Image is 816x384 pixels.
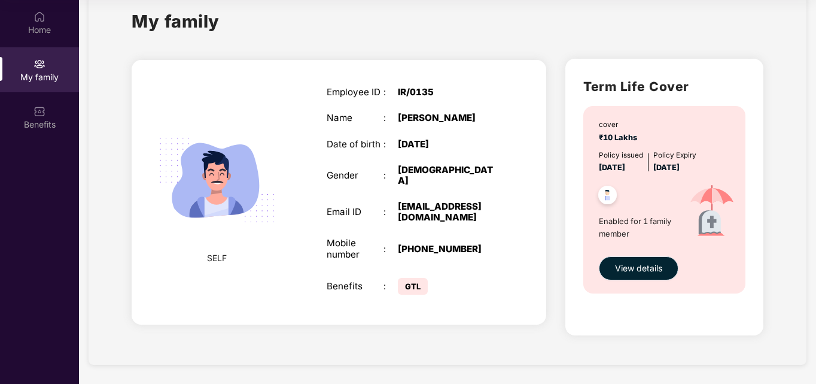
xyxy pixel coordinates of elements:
[583,77,745,96] h2: Term Life Cover
[34,105,45,117] img: svg+xml;base64,PHN2ZyBpZD0iQmVuZWZpdHMiIHhtbG5zPSJodHRwOi8vd3d3LnczLm9yZy8yMDAwL3N2ZyIgd2lkdGg9Ij...
[599,163,625,172] span: [DATE]
[398,113,498,123] div: [PERSON_NAME]
[383,281,398,292] div: :
[327,170,384,181] div: Gender
[599,133,641,142] span: ₹10 Lakhs
[327,281,384,292] div: Benefits
[398,165,498,186] div: [DEMOGRAPHIC_DATA]
[398,278,428,295] span: GTL
[327,87,384,98] div: Employee ID
[653,163,680,172] span: [DATE]
[593,182,622,211] img: svg+xml;base64,PHN2ZyB4bWxucz0iaHR0cDovL3d3dy53My5vcmcvMjAwMC9zdmciIHdpZHRoPSI0OC45NDMiIGhlaWdodD...
[398,201,498,223] div: [EMAIL_ADDRESS][DOMAIN_NAME]
[398,244,498,255] div: [PHONE_NUMBER]
[599,256,678,280] button: View details
[599,215,677,240] span: Enabled for 1 family member
[34,10,45,22] img: svg+xml;base64,PHN2ZyBpZD0iSG9tZSIgeG1sbnM9Imh0dHA6Ly93d3cudzMub3JnLzIwMDAvc3ZnIiB3aWR0aD0iMjAiIG...
[383,139,398,150] div: :
[383,87,398,98] div: :
[327,139,384,150] div: Date of birth
[327,113,384,123] div: Name
[383,244,398,255] div: :
[207,252,227,265] span: SELF
[327,238,384,259] div: Mobile number
[383,113,398,123] div: :
[599,119,641,131] div: cover
[615,262,662,275] span: View details
[653,150,696,161] div: Policy Expiry
[327,207,384,217] div: Email ID
[677,174,747,250] img: icon
[383,207,398,217] div: :
[398,87,498,98] div: IR/0135
[383,170,398,181] div: :
[398,139,498,150] div: [DATE]
[34,58,45,69] img: svg+xml;base64,PHN2ZyB3aWR0aD0iMjAiIGhlaWdodD0iMjAiIHZpZXdCb3g9IjAgMCAyMCAyMCIgZmlsbD0ibm9uZSIgeG...
[132,8,220,35] h1: My family
[145,108,288,252] img: svg+xml;base64,PHN2ZyB4bWxucz0iaHR0cDovL3d3dy53My5vcmcvMjAwMC9zdmciIHdpZHRoPSIyMjQiIGhlaWdodD0iMT...
[599,150,643,161] div: Policy issued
